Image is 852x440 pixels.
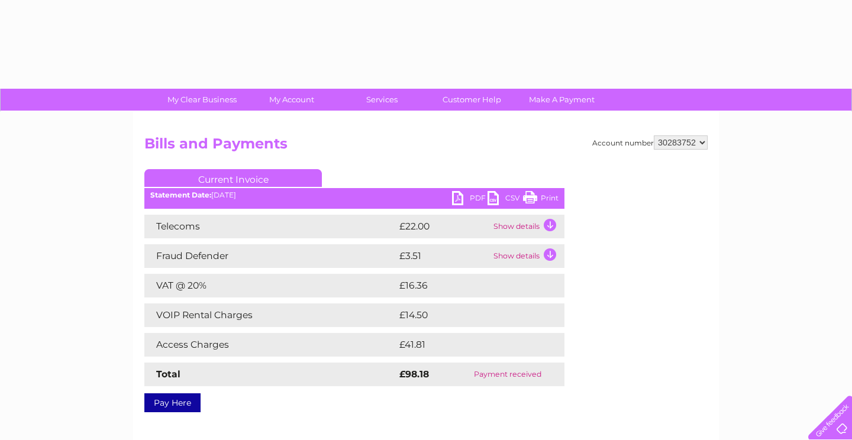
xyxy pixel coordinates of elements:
[490,244,564,268] td: Show details
[144,274,396,297] td: VAT @ 20%
[144,135,708,158] h2: Bills and Payments
[513,89,611,111] a: Make A Payment
[153,89,251,111] a: My Clear Business
[396,244,490,268] td: £3.51
[451,363,564,386] td: Payment received
[396,215,490,238] td: £22.00
[144,303,396,327] td: VOIP Rental Charges
[592,135,708,150] div: Account number
[243,89,341,111] a: My Account
[144,169,322,187] a: Current Invoice
[396,274,540,297] td: £16.36
[452,191,488,208] a: PDF
[523,191,559,208] a: Print
[333,89,431,111] a: Services
[490,215,564,238] td: Show details
[144,244,396,268] td: Fraud Defender
[144,215,396,238] td: Telecoms
[144,191,564,199] div: [DATE]
[150,190,211,199] b: Statement Date:
[144,333,396,357] td: Access Charges
[396,303,540,327] td: £14.50
[144,393,201,412] a: Pay Here
[399,368,429,380] strong: £98.18
[156,368,180,380] strong: Total
[423,89,521,111] a: Customer Help
[488,191,523,208] a: CSV
[396,333,538,357] td: £41.81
